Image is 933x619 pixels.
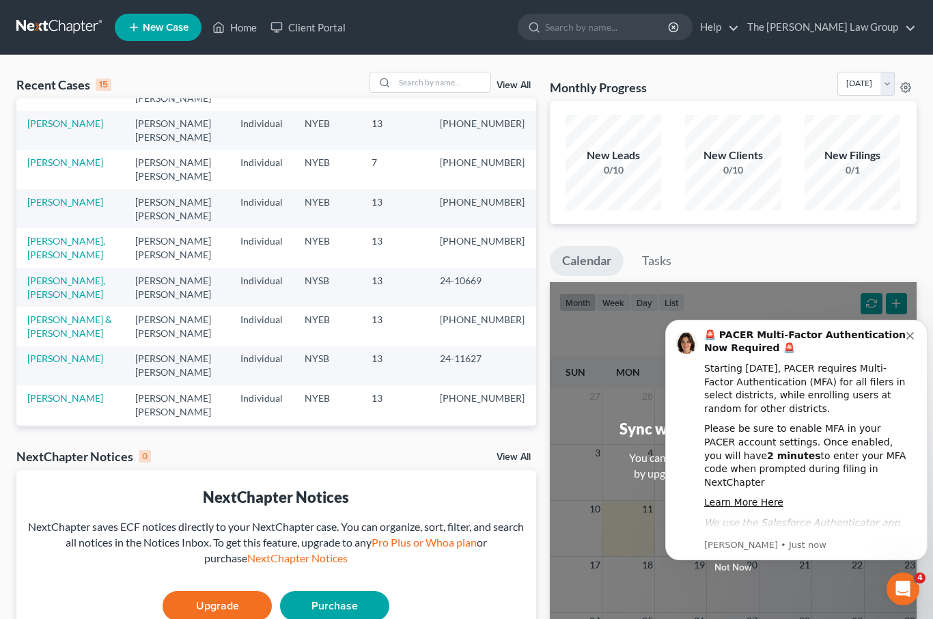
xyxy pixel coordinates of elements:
div: 0/10 [685,163,781,177]
a: [PERSON_NAME] [27,196,103,208]
td: NYEB [294,111,361,150]
td: 24-11627 [429,346,535,385]
span: New Case [143,23,189,33]
td: 13 [361,111,429,150]
a: Pro Plus or Whoa plan [372,536,477,549]
td: [PERSON_NAME] [PERSON_NAME] [124,307,229,346]
td: [PHONE_NUMBER] [429,385,535,424]
td: 13 [361,307,429,346]
td: [PHONE_NUMBER] [429,228,535,267]
td: [PERSON_NAME] [PERSON_NAME] [124,150,229,189]
td: Individual [229,189,294,228]
a: Help [693,15,739,40]
a: [PERSON_NAME], [PERSON_NAME] [27,275,105,300]
td: [PHONE_NUMBER] [429,425,535,464]
td: NYEB [294,150,361,189]
div: NextChapter saves ECF notices directly to your NextChapter case. You can organize, sort, filter, ... [27,519,525,566]
a: Tasks [630,246,684,276]
td: 7 [361,425,429,464]
td: [PERSON_NAME] [PERSON_NAME] [124,268,229,307]
td: 13 [361,189,429,228]
td: NYSB [294,268,361,307]
div: 15 [96,79,111,91]
td: [PHONE_NUMBER] [429,307,535,346]
div: NextChapter Notices [16,448,151,465]
td: NYSB [294,346,361,385]
td: NYEB [294,189,361,228]
div: New Clients [685,148,781,163]
td: Individual [229,346,294,385]
td: [PHONE_NUMBER] [429,150,535,189]
td: [PERSON_NAME] [PERSON_NAME] [124,111,229,150]
td: Individual [229,425,294,464]
div: 0 [139,450,151,463]
a: View All [497,81,531,90]
td: [PHONE_NUMBER] [429,111,535,150]
div: Sync with your personal calendar [619,418,847,439]
td: Individual [229,307,294,346]
div: Recent Cases [16,77,111,93]
input: Search by name... [395,72,490,92]
td: Individual [229,111,294,150]
td: NYEB [294,307,361,346]
a: View All [497,452,531,462]
td: 13 [361,228,429,267]
a: [PERSON_NAME] [27,392,103,404]
td: NYEB [294,385,361,424]
a: [PERSON_NAME] & [PERSON_NAME] [27,314,112,339]
a: [PERSON_NAME] [27,353,103,364]
a: Client Portal [264,15,352,40]
td: 7 [361,150,429,189]
div: You can integrate with Google, Outlook, iCal by upgrading to any [624,450,842,482]
h3: Monthly Progress [550,79,647,96]
a: The [PERSON_NAME] Law Group [740,15,916,40]
div: New Leads [566,148,661,163]
div: NextChapter Notices [27,486,525,508]
div: 0/10 [566,163,661,177]
a: NextChapter Notices [247,551,348,564]
div: New Filings [805,148,900,163]
a: [PERSON_NAME] [27,156,103,168]
td: 13 [361,385,429,424]
td: Individual [229,268,294,307]
td: [PERSON_NAME] [PERSON_NAME] [124,425,229,464]
td: [PERSON_NAME] [PERSON_NAME] [124,346,229,385]
a: Calendar [550,246,624,276]
td: 13 [361,268,429,307]
td: 24-10669 [429,268,535,307]
td: 13 [361,346,429,385]
iframe: Intercom notifications message [660,299,933,582]
iframe: Intercom live chat [887,573,919,605]
td: Individual [229,150,294,189]
td: [PERSON_NAME] [PERSON_NAME] [124,228,229,267]
td: [PERSON_NAME] [PERSON_NAME] [124,189,229,228]
a: [PERSON_NAME] [27,118,103,129]
div: 0/1 [805,163,900,177]
input: Search by name... [545,14,670,40]
td: [PHONE_NUMBER] [429,189,535,228]
td: [PERSON_NAME] [PERSON_NAME] [124,385,229,424]
td: NYEB [294,425,361,464]
td: Individual [229,385,294,424]
span: 4 [915,573,925,583]
a: Home [206,15,264,40]
td: NYEB [294,228,361,267]
a: [PERSON_NAME], [PERSON_NAME] [27,235,105,260]
td: Individual [229,228,294,267]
